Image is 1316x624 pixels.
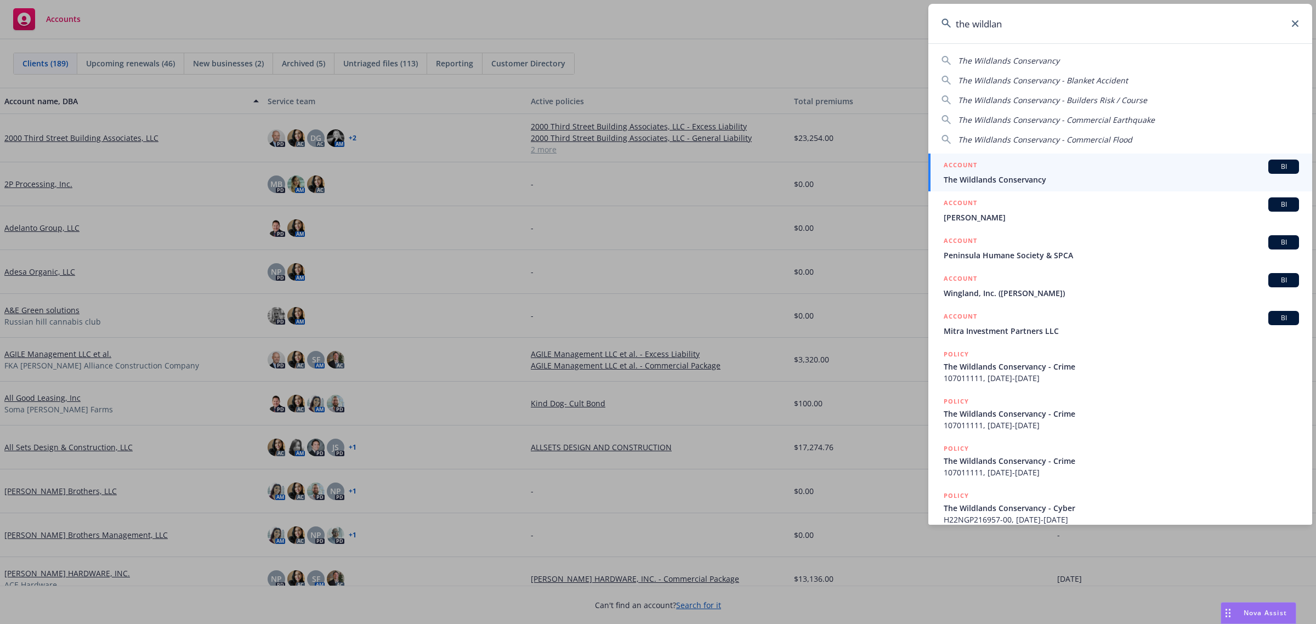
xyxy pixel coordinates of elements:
h5: ACCOUNT [944,273,977,286]
a: ACCOUNTBIWingland, Inc. ([PERSON_NAME]) [928,267,1312,305]
span: The Wildlands Conservancy - Crime [944,455,1299,467]
button: Nova Assist [1221,602,1296,624]
a: ACCOUNTBIThe Wildlands Conservancy [928,154,1312,191]
span: BI [1273,275,1295,285]
h5: POLICY [944,396,969,407]
span: H22NGP216957-00, [DATE]-[DATE] [944,514,1299,525]
span: The Wildlands Conservancy [958,55,1059,66]
a: POLICYThe Wildlands Conservancy - Crime107011111, [DATE]-[DATE] [928,437,1312,484]
span: The Wildlands Conservancy - Blanket Accident [958,75,1128,86]
span: The Wildlands Conservancy - Cyber [944,502,1299,514]
span: Wingland, Inc. ([PERSON_NAME]) [944,287,1299,299]
a: POLICYThe Wildlands Conservancy - Crime107011111, [DATE]-[DATE] [928,343,1312,390]
span: The Wildlands Conservancy - Crime [944,408,1299,419]
h5: POLICY [944,490,969,501]
a: ACCOUNTBIPeninsula Humane Society & SPCA [928,229,1312,267]
span: BI [1273,162,1295,172]
h5: ACCOUNT [944,311,977,324]
span: BI [1273,237,1295,247]
span: [PERSON_NAME] [944,212,1299,223]
span: Nova Assist [1244,608,1287,617]
a: POLICYThe Wildlands Conservancy - Crime107011111, [DATE]-[DATE] [928,390,1312,437]
a: POLICYThe Wildlands Conservancy - CyberH22NGP216957-00, [DATE]-[DATE] [928,484,1312,531]
span: 107011111, [DATE]-[DATE] [944,467,1299,478]
a: ACCOUNTBI[PERSON_NAME] [928,191,1312,229]
div: Drag to move [1221,603,1235,623]
h5: ACCOUNT [944,235,977,248]
h5: ACCOUNT [944,160,977,173]
span: The Wildlands Conservancy - Crime [944,361,1299,372]
h5: POLICY [944,349,969,360]
h5: ACCOUNT [944,197,977,211]
span: 107011111, [DATE]-[DATE] [944,372,1299,384]
span: 107011111, [DATE]-[DATE] [944,419,1299,431]
span: BI [1273,200,1295,209]
span: Mitra Investment Partners LLC [944,325,1299,337]
span: The Wildlands Conservancy - Builders Risk / Course [958,95,1147,105]
span: Peninsula Humane Society & SPCA [944,249,1299,261]
a: ACCOUNTBIMitra Investment Partners LLC [928,305,1312,343]
h5: POLICY [944,443,969,454]
span: BI [1273,313,1295,323]
span: The Wildlands Conservancy - Commercial Earthquake [958,115,1155,125]
input: Search... [928,4,1312,43]
span: The Wildlands Conservancy [944,174,1299,185]
span: The Wildlands Conservancy - Commercial Flood [958,134,1132,145]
